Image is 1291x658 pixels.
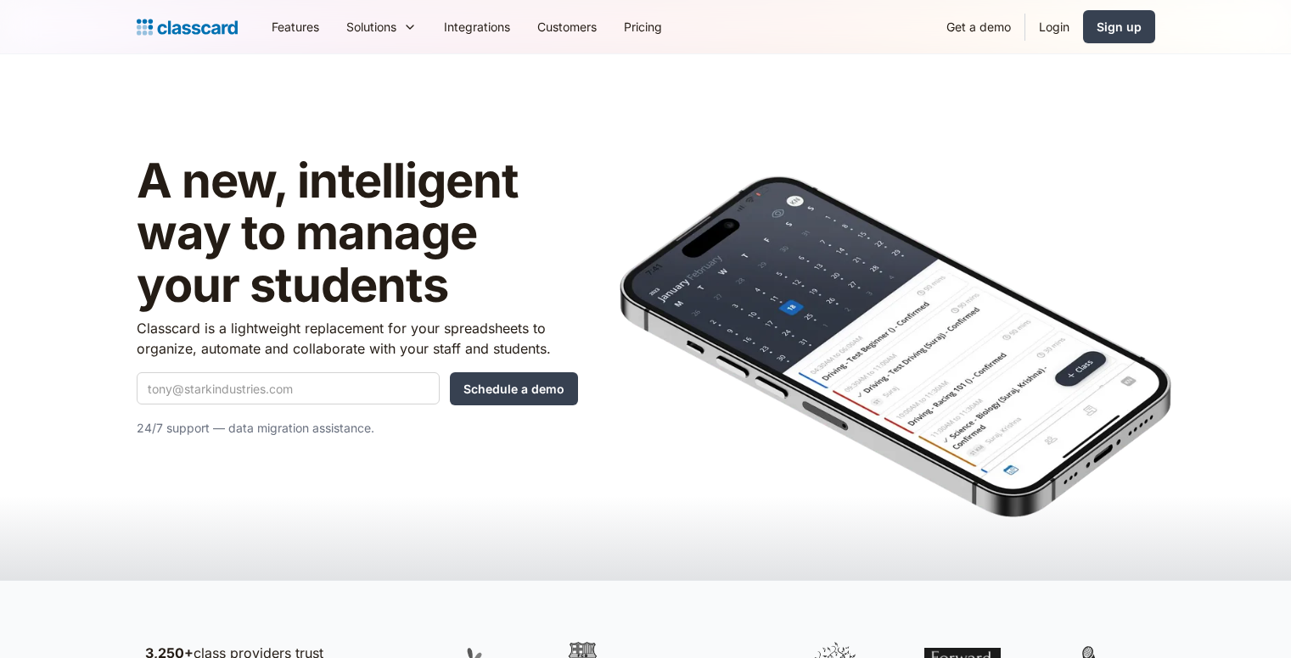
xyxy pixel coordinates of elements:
[137,318,578,359] p: Classcard is a lightweight replacement for your spreadsheets to organize, automate and collaborat...
[1097,18,1142,36] div: Sign up
[450,372,578,405] input: Schedule a demo
[137,372,440,404] input: tony@starkindustries.com
[137,418,578,438] p: 24/7 support — data migration assistance.
[137,15,238,39] a: Logo
[346,18,396,36] div: Solutions
[258,8,333,46] a: Features
[933,8,1024,46] a: Get a demo
[137,372,578,405] form: Quick Demo Form
[610,8,676,46] a: Pricing
[1083,10,1155,43] a: Sign up
[430,8,524,46] a: Integrations
[524,8,610,46] a: Customers
[333,8,430,46] div: Solutions
[1025,8,1083,46] a: Login
[137,155,578,312] h1: A new, intelligent way to manage your students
